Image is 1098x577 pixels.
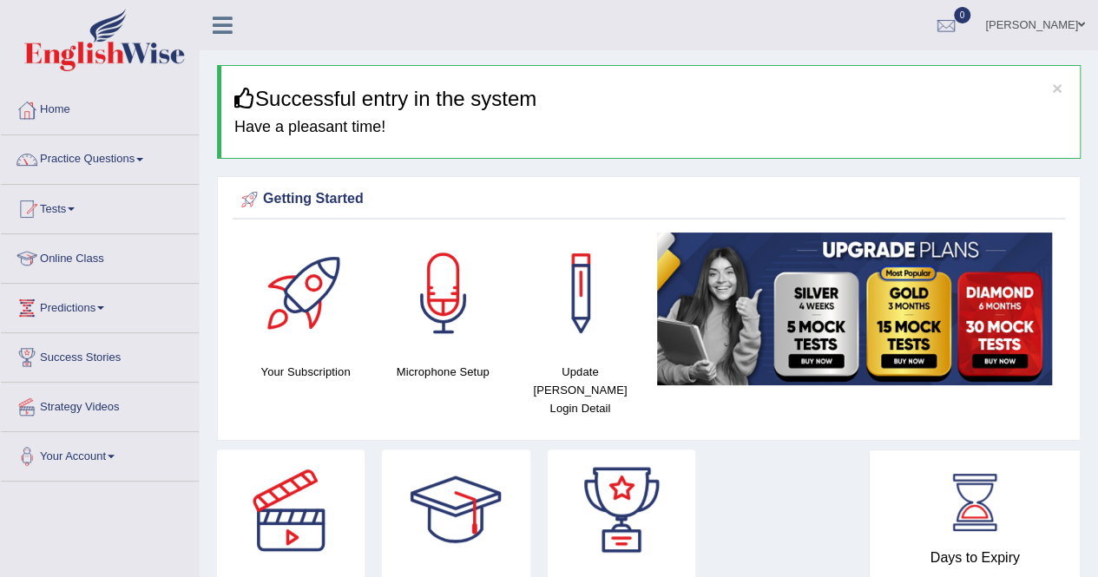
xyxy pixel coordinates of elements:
[234,119,1067,136] h4: Have a pleasant time!
[246,363,365,381] h4: Your Subscription
[954,7,971,23] span: 0
[657,233,1052,385] img: small5.jpg
[1,432,199,475] a: Your Account
[237,187,1061,213] div: Getting Started
[889,550,1061,566] h4: Days to Expiry
[1,135,199,179] a: Practice Questions
[1,185,199,228] a: Tests
[383,363,503,381] h4: Microphone Setup
[1,86,199,129] a: Home
[520,363,640,417] h4: Update [PERSON_NAME] Login Detail
[1,234,199,278] a: Online Class
[1,333,199,377] a: Success Stories
[234,88,1067,110] h3: Successful entry in the system
[1,383,199,426] a: Strategy Videos
[1052,79,1062,97] button: ×
[1,284,199,327] a: Predictions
